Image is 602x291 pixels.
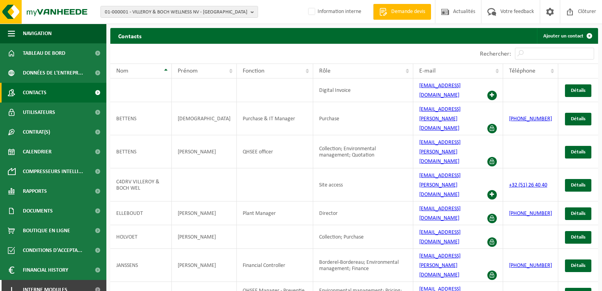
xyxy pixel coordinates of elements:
[307,6,361,18] label: Information interne
[419,206,461,221] a: [EMAIL_ADDRESS][DOMAIN_NAME]
[373,4,431,20] a: Demande devis
[419,83,461,98] a: [EMAIL_ADDRESS][DOMAIN_NAME]
[571,149,585,155] span: Détails
[237,102,314,135] td: Purchase & IT Manager
[565,113,591,125] a: Détails
[313,102,413,135] td: Purchase
[509,68,535,74] span: Téléphone
[419,106,461,131] a: [EMAIL_ADDRESS][PERSON_NAME][DOMAIN_NAME]
[110,201,172,225] td: ELLEBOUDT
[313,168,413,201] td: Site access
[571,211,585,216] span: Détails
[313,135,413,168] td: Collection; Environmental management; Quotation
[23,43,65,63] span: Tableau de bord
[313,78,413,102] td: Digital Invoice
[23,142,52,162] span: Calendrier
[110,249,172,282] td: JANSSENS
[23,24,52,43] span: Navigation
[23,201,53,221] span: Documents
[565,231,591,244] a: Détails
[571,235,585,240] span: Détails
[23,260,68,280] span: Financial History
[565,207,591,220] a: Détails
[172,102,237,135] td: [DEMOGRAPHIC_DATA]
[509,116,552,122] a: [PHONE_NUMBER]
[110,135,172,168] td: BETTENS
[237,135,314,168] td: QHSEE officer
[565,179,591,192] a: Détails
[172,201,237,225] td: [PERSON_NAME]
[237,201,314,225] td: Plant Manager
[23,221,70,241] span: Boutique en ligne
[100,6,258,18] button: 01-000001 - VILLEROY & BOCH WELLNESS NV - [GEOGRAPHIC_DATA]
[313,249,413,282] td: Borderel-Bordereau; Environmental management; Finance
[23,241,82,260] span: Conditions d'accepta...
[110,225,172,249] td: HOLVOET
[419,253,461,278] a: [EMAIL_ADDRESS][PERSON_NAME][DOMAIN_NAME]
[419,173,461,198] a: [EMAIL_ADDRESS][PERSON_NAME][DOMAIN_NAME]
[116,68,128,74] span: Nom
[509,211,552,216] a: [PHONE_NUMBER]
[23,162,83,181] span: Compresseurs intelli...
[23,63,83,83] span: Données de l'entrepr...
[319,68,331,74] span: Rôle
[509,182,547,188] a: +32 (51) 26 40 40
[565,146,591,159] a: Détails
[110,28,149,43] h2: Contacts
[480,51,511,57] label: Rechercher:
[571,263,585,268] span: Détails
[571,183,585,188] span: Détails
[172,135,237,168] td: [PERSON_NAME]
[313,225,413,249] td: Collection; Purchase
[419,140,461,164] a: [EMAIL_ADDRESS][PERSON_NAME][DOMAIN_NAME]
[537,28,597,44] a: Ajouter un contact
[23,181,47,201] span: Rapports
[419,229,461,245] a: [EMAIL_ADDRESS][DOMAIN_NAME]
[565,259,591,272] a: Détails
[178,68,198,74] span: Prénom
[105,6,247,18] span: 01-000001 - VILLEROY & BOCH WELLNESS NV - [GEOGRAPHIC_DATA]
[23,83,46,103] span: Contacts
[23,103,55,122] span: Utilisateurs
[389,8,427,16] span: Demande devis
[172,249,237,282] td: [PERSON_NAME]
[571,88,585,93] span: Détails
[110,102,172,135] td: BETTENS
[237,249,314,282] td: Financial Controller
[172,225,237,249] td: [PERSON_NAME]
[110,168,172,201] td: C4DRV VILLEROY & BOCH WEL
[419,68,436,74] span: E-mail
[243,68,264,74] span: Fonction
[23,122,50,142] span: Contrat(s)
[509,263,552,269] a: [PHONE_NUMBER]
[313,201,413,225] td: Director
[565,84,591,97] a: Détails
[571,116,585,121] span: Détails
